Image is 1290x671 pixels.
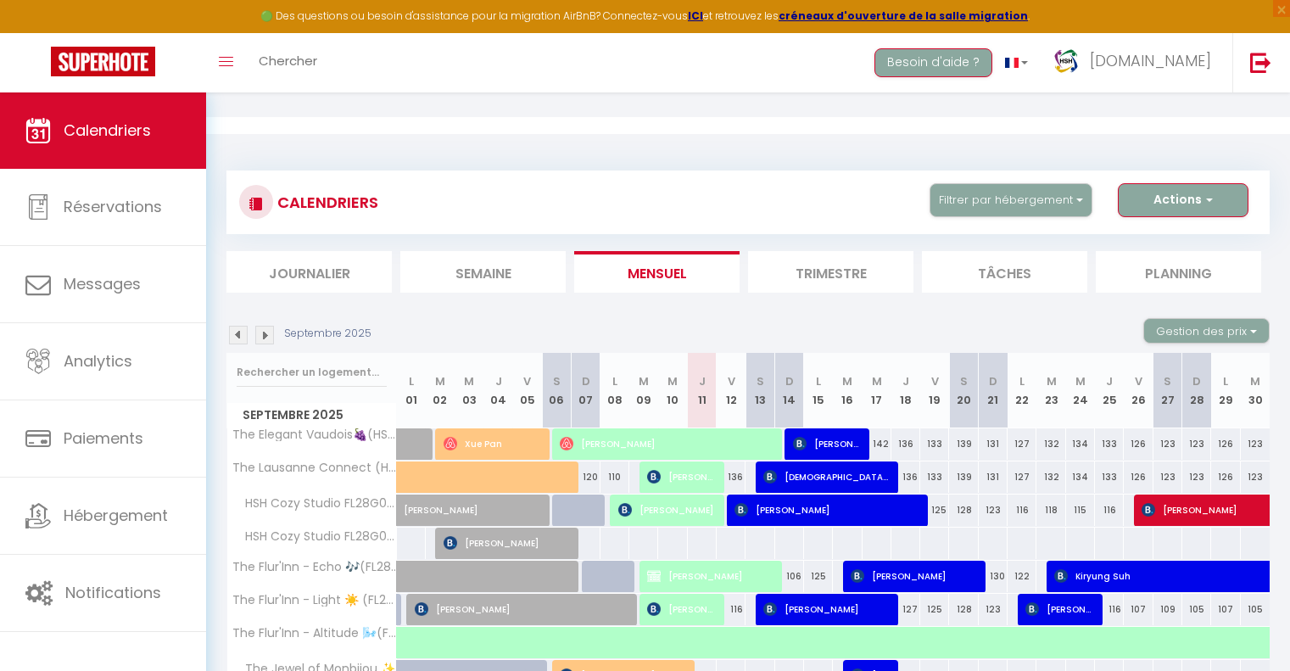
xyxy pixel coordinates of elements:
[1025,593,1092,625] span: [PERSON_NAME]
[464,373,474,389] abbr: M
[728,373,735,389] abbr: V
[1153,594,1182,625] div: 109
[949,353,978,428] th: 20
[874,48,992,77] button: Besoin d'aide ?
[960,373,968,389] abbr: S
[64,196,162,217] span: Réservations
[227,403,396,428] span: Septembre 2025
[979,561,1008,592] div: 130
[920,461,949,493] div: 133
[1118,183,1248,217] button: Actions
[1008,495,1036,526] div: 116
[397,495,426,527] a: [PERSON_NAME]
[1036,461,1065,493] div: 132
[891,461,920,493] div: 136
[1124,428,1153,460] div: 126
[1053,48,1079,74] img: ...
[1153,461,1182,493] div: 123
[922,251,1087,293] li: Tâches
[763,593,888,625] span: [PERSON_NAME]
[1241,594,1270,625] div: 105
[1066,495,1095,526] div: 115
[612,373,617,389] abbr: L
[658,353,687,428] th: 10
[51,47,155,76] img: Super Booking
[523,373,531,389] abbr: V
[404,485,599,517] span: [PERSON_NAME]
[763,461,888,493] span: [DEMOGRAPHIC_DATA] Choudhury
[793,428,860,460] span: [PERSON_NAME] [PERSON_NAME]
[273,183,378,221] h3: CALENDRIERS
[483,353,512,428] th: 04
[629,353,658,428] th: 09
[1182,353,1211,428] th: 28
[902,373,909,389] abbr: J
[647,560,772,592] span: [PERSON_NAME]
[553,373,561,389] abbr: S
[979,594,1008,625] div: 123
[872,373,882,389] abbr: M
[574,251,740,293] li: Mensuel
[979,461,1008,493] div: 131
[1153,353,1182,428] th: 27
[920,428,949,460] div: 133
[513,353,542,428] th: 05
[851,560,975,592] span: [PERSON_NAME]
[1036,495,1065,526] div: 118
[734,494,917,526] span: [PERSON_NAME]
[1192,373,1201,389] abbr: D
[979,428,1008,460] div: 131
[989,373,997,389] abbr: D
[1008,428,1036,460] div: 127
[639,373,649,389] abbr: M
[1106,373,1113,389] abbr: J
[1008,461,1036,493] div: 127
[560,428,771,460] span: [PERSON_NAME]
[400,251,566,293] li: Semaine
[699,373,706,389] abbr: J
[746,353,774,428] th: 13
[64,505,168,526] span: Hébergement
[920,353,949,428] th: 19
[949,594,978,625] div: 128
[435,373,445,389] abbr: M
[1153,428,1182,460] div: 123
[1241,428,1270,460] div: 123
[1164,373,1171,389] abbr: S
[1211,594,1240,625] div: 107
[1250,52,1271,73] img: logout
[1143,318,1270,344] button: Gestion des prix
[920,594,949,625] div: 125
[1241,461,1270,493] div: 123
[1075,373,1086,389] abbr: M
[1095,594,1124,625] div: 116
[1124,461,1153,493] div: 126
[230,528,399,546] span: HSH Cozy Studio FL28G0RE
[1211,353,1240,428] th: 29
[284,326,371,342] p: Septembre 2025
[230,561,399,573] span: The Flur'Inn - Echo 🎶(FL28G2MR)
[65,582,161,603] span: Notifications
[444,428,539,460] span: Xue Pan
[949,495,978,526] div: 128
[64,428,143,449] span: Paiements
[230,627,399,640] span: The Flur'Inn - Altitude 🌬️(FL28G3LI)
[415,593,626,625] span: [PERSON_NAME]
[246,33,330,92] a: Chercher
[863,353,891,428] th: 17
[397,353,426,428] th: 01
[64,120,151,141] span: Calendriers
[1047,373,1057,389] abbr: M
[804,561,833,592] div: 125
[1211,428,1240,460] div: 126
[1041,33,1232,92] a: ... [DOMAIN_NAME]
[1211,461,1240,493] div: 126
[891,428,920,460] div: 136
[1182,428,1211,460] div: 123
[647,593,714,625] span: [PERSON_NAME]
[1095,495,1124,526] div: 116
[226,251,392,293] li: Journalier
[444,527,568,559] span: [PERSON_NAME]
[1182,461,1211,493] div: 123
[1066,461,1095,493] div: 134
